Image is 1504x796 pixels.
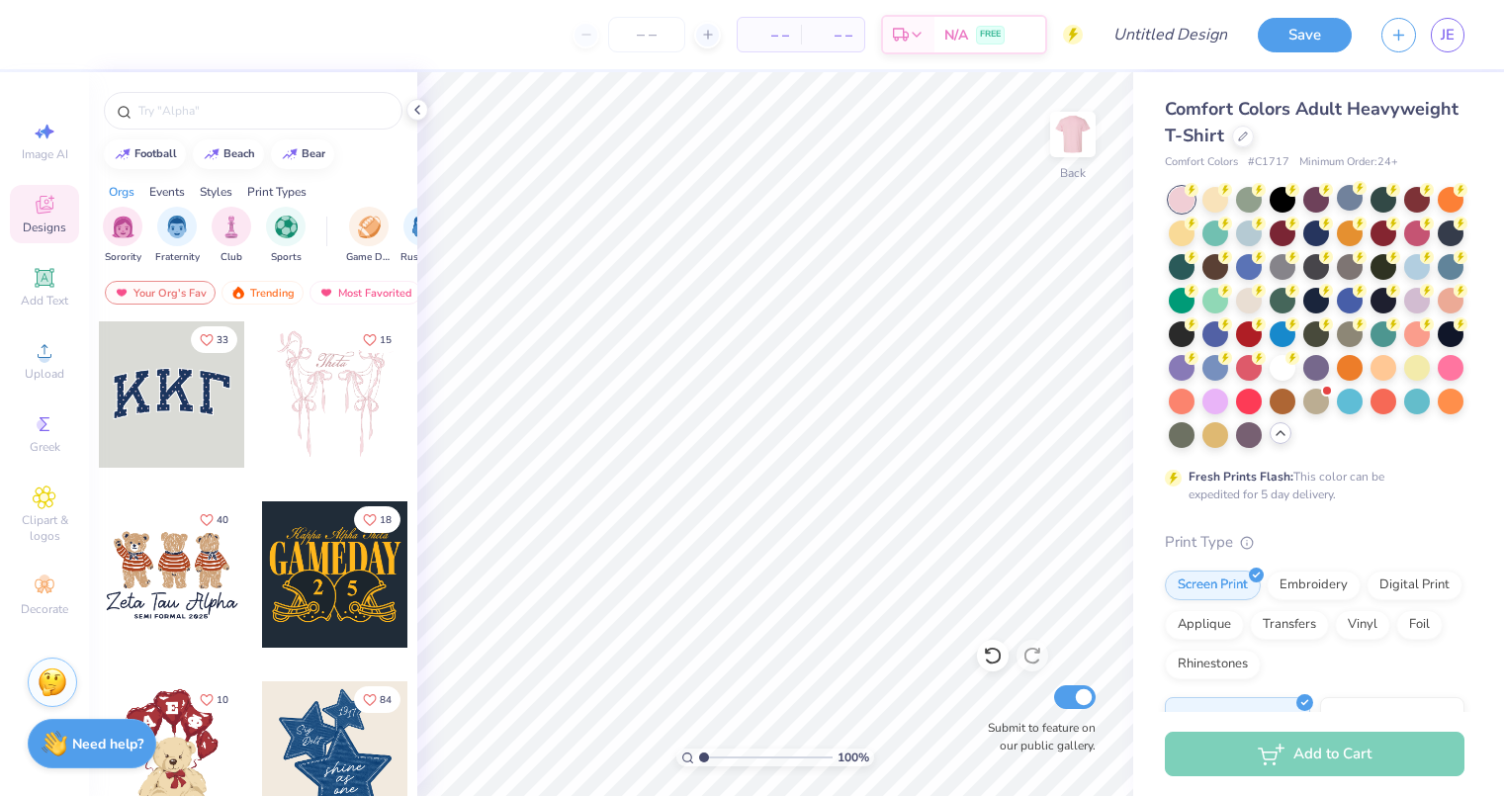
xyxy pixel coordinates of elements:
[608,17,685,52] input: – –
[310,281,421,305] div: Most Favorited
[1431,18,1464,52] a: JE
[1248,154,1289,171] span: # C1717
[103,207,142,265] button: filter button
[166,216,188,238] img: Fraternity Image
[191,326,237,353] button: Like
[380,335,392,345] span: 15
[212,207,251,265] button: filter button
[1053,115,1093,154] img: Back
[204,148,220,160] img: trend_line.gif
[838,749,869,766] span: 100 %
[380,515,392,525] span: 18
[1299,154,1398,171] span: Minimum Order: 24 +
[412,216,435,238] img: Rush & Bid Image
[1165,154,1238,171] span: Comfort Colors
[400,250,446,265] span: Rush & Bid
[21,293,68,309] span: Add Text
[221,281,304,305] div: Trending
[217,695,228,705] span: 10
[155,250,200,265] span: Fraternity
[266,207,306,265] button: filter button
[105,281,216,305] div: Your Org's Fav
[271,139,334,169] button: bear
[1396,610,1443,640] div: Foil
[354,506,400,533] button: Like
[155,207,200,265] div: filter for Fraternity
[221,250,242,265] span: Club
[105,250,141,265] span: Sorority
[380,695,392,705] span: 84
[21,601,68,617] span: Decorate
[247,183,307,201] div: Print Types
[114,286,130,300] img: most_fav.gif
[1060,164,1086,182] div: Back
[302,148,325,159] div: bear
[346,207,392,265] button: filter button
[10,512,79,544] span: Clipart & logos
[750,25,789,45] span: – –
[149,183,185,201] div: Events
[1165,610,1244,640] div: Applique
[134,148,177,159] div: football
[1165,531,1464,554] div: Print Type
[358,216,381,238] img: Game Day Image
[1329,706,1371,727] span: Puff Ink
[1335,610,1390,640] div: Vinyl
[23,220,66,235] span: Designs
[1165,650,1261,679] div: Rhinestones
[223,148,255,159] div: beach
[354,686,400,713] button: Like
[944,25,968,45] span: N/A
[191,506,237,533] button: Like
[271,250,302,265] span: Sports
[200,183,232,201] div: Styles
[346,250,392,265] span: Game Day
[1165,97,1459,147] span: Comfort Colors Adult Heavyweight T-Shirt
[266,207,306,265] div: filter for Sports
[104,139,186,169] button: football
[275,216,298,238] img: Sports Image
[1098,15,1243,54] input: Untitled Design
[25,366,64,382] span: Upload
[221,216,242,238] img: Club Image
[22,146,68,162] span: Image AI
[1174,706,1226,727] span: Standard
[1441,24,1455,46] span: JE
[346,207,392,265] div: filter for Game Day
[217,515,228,525] span: 40
[1367,571,1462,600] div: Digital Print
[112,216,134,238] img: Sorority Image
[318,286,334,300] img: most_fav.gif
[1189,468,1432,503] div: This color can be expedited for 5 day delivery.
[191,686,237,713] button: Like
[155,207,200,265] button: filter button
[1258,18,1352,52] button: Save
[103,207,142,265] div: filter for Sorority
[230,286,246,300] img: trending.gif
[1189,469,1293,485] strong: Fresh Prints Flash:
[813,25,852,45] span: – –
[400,207,446,265] button: filter button
[217,335,228,345] span: 33
[354,326,400,353] button: Like
[1250,610,1329,640] div: Transfers
[1267,571,1361,600] div: Embroidery
[115,148,131,160] img: trend_line.gif
[400,207,446,265] div: filter for Rush & Bid
[193,139,264,169] button: beach
[282,148,298,160] img: trend_line.gif
[212,207,251,265] div: filter for Club
[136,101,390,121] input: Try "Alpha"
[1165,571,1261,600] div: Screen Print
[977,719,1096,754] label: Submit to feature on our public gallery.
[72,735,143,753] strong: Need help?
[980,28,1001,42] span: FREE
[30,439,60,455] span: Greek
[109,183,134,201] div: Orgs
